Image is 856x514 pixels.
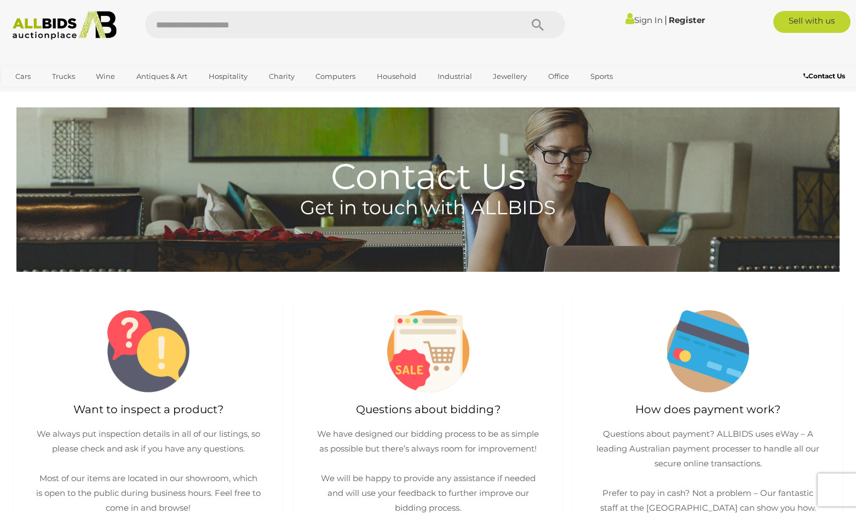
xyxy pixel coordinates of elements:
[370,67,423,85] a: Household
[16,107,840,196] h1: Contact Us
[8,67,38,85] a: Cars
[773,11,851,33] a: Sell with us
[667,310,749,392] img: payment-questions.png
[262,67,302,85] a: Charity
[669,15,705,25] a: Register
[202,67,255,85] a: Hospitality
[510,11,565,38] button: Search
[129,67,194,85] a: Antiques & Art
[89,67,122,85] a: Wine
[583,67,620,85] a: Sports
[803,70,848,82] a: Contact Us
[305,403,551,415] h2: Questions about bidding?
[541,67,576,85] a: Office
[8,86,100,104] a: [GEOGRAPHIC_DATA]
[387,310,469,392] img: sale-questions.png
[625,15,663,25] a: Sign In
[584,403,831,415] h2: How does payment work?
[107,310,189,392] img: questions.png
[803,72,845,80] b: Contact Us
[25,403,272,415] h2: Want to inspect a product?
[45,67,82,85] a: Trucks
[486,67,534,85] a: Jewellery
[430,67,479,85] a: Industrial
[308,67,363,85] a: Computers
[664,14,667,26] span: |
[7,11,123,40] img: Allbids.com.au
[16,197,840,219] h4: Get in touch with ALLBIDS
